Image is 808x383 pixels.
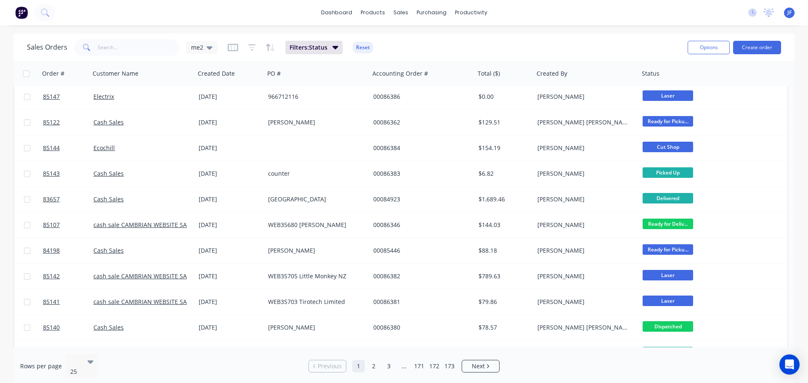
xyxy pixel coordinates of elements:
span: 83657 [43,195,60,203]
div: $144.03 [478,221,528,229]
button: Create order [733,41,781,54]
div: 00084923 [373,195,467,203]
div: sales [389,6,412,19]
ul: Pagination [305,360,503,372]
div: $78.57 [478,323,528,332]
span: 85140 [43,323,60,332]
div: [PERSON_NAME] [PERSON_NAME] [537,323,631,332]
a: Cash Sales [93,323,124,331]
a: dashboard [317,6,356,19]
div: 00086384 [373,144,467,152]
a: 85122 [43,110,93,135]
span: Picked Up [643,347,693,357]
div: [DATE] [199,118,261,127]
div: [DATE] [199,169,261,178]
div: [PERSON_NAME] [537,221,631,229]
div: Created By [537,69,567,78]
div: $154.19 [478,144,528,152]
span: Delivered [643,193,693,203]
span: Ready for Picku... [643,244,693,255]
a: 85140 [43,315,93,340]
a: Page 172 [428,360,441,372]
div: 00086346 [373,221,467,229]
a: Page 3 [383,360,395,372]
a: Page 171 [413,360,425,372]
button: Filters:Status [285,41,343,54]
span: Ready for Deliv... [643,219,693,229]
div: [DATE] [199,144,261,152]
a: 85144 [43,135,93,161]
span: JF [787,9,792,16]
a: Next page [462,362,499,370]
div: Open Intercom Messenger [779,354,800,375]
a: Electrix [93,92,114,100]
div: [PERSON_NAME] [537,246,631,255]
div: $129.51 [478,118,528,127]
div: $789.63 [478,272,528,280]
div: 00086383 [373,169,467,178]
div: $88.18 [478,246,528,255]
div: Status [642,69,659,78]
div: 00086386 [373,92,467,101]
div: purchasing [412,6,451,19]
h1: Sales Orders [27,43,67,51]
span: Cut Shop [643,142,693,152]
span: 85122 [43,118,60,127]
div: [PERSON_NAME] [537,144,631,152]
div: productivity [451,6,492,19]
div: WEB35680 [PERSON_NAME] [268,221,361,229]
div: [PERSON_NAME] [268,323,361,332]
div: PO # [267,69,281,78]
div: Total ($) [478,69,500,78]
div: Order # [42,69,64,78]
a: Cash Sales [93,246,124,254]
a: 85139 [43,341,93,366]
div: [PERSON_NAME] [537,298,631,306]
div: [PERSON_NAME] [537,92,631,101]
a: Jump forward [398,360,410,372]
div: 00086382 [373,272,467,280]
a: Ecochill [93,144,115,152]
span: me2 [191,43,203,52]
button: Reset [353,42,373,53]
div: [DATE] [199,221,261,229]
div: [DATE] [199,272,261,280]
span: 85147 [43,92,60,101]
a: Cash Sales [93,118,124,126]
div: $1,689.46 [478,195,528,203]
div: 25 [70,367,80,376]
a: Cash Sales [93,169,124,177]
div: [DATE] [199,323,261,332]
a: Previous page [309,362,346,370]
div: 00086380 [373,323,467,332]
a: 85142 [43,264,93,289]
a: 85143 [43,161,93,186]
span: 85143 [43,169,60,178]
span: Filters: Status [290,43,327,52]
div: 00086362 [373,118,467,127]
div: [PERSON_NAME] [537,169,631,178]
span: Next [472,362,485,370]
div: counter [268,169,361,178]
div: [DATE] [199,195,261,203]
a: Cash Sales [93,195,124,203]
div: WEB35703 Tirotech Limited [268,298,361,306]
div: products [356,6,389,19]
a: 85107 [43,212,93,238]
a: cash sale CAMBRIAN WEBSITE SALES [93,298,197,306]
a: cash sale CAMBRIAN WEBSITE SALES [93,221,197,229]
div: $0.00 [478,92,528,101]
img: Factory [15,6,28,19]
span: 85141 [43,298,60,306]
a: Page 1 is your current page [352,360,365,372]
div: 966712116 [268,92,361,101]
a: cash sale CAMBRIAN WEBSITE SALES [93,272,197,280]
div: 00085446 [373,246,467,255]
div: Accounting Order # [372,69,428,78]
a: 85147 [43,84,93,109]
a: Page 2 [367,360,380,372]
div: Created Date [198,69,235,78]
span: Picked Up [643,167,693,178]
span: 84198 [43,246,60,255]
a: 83657 [43,187,93,212]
